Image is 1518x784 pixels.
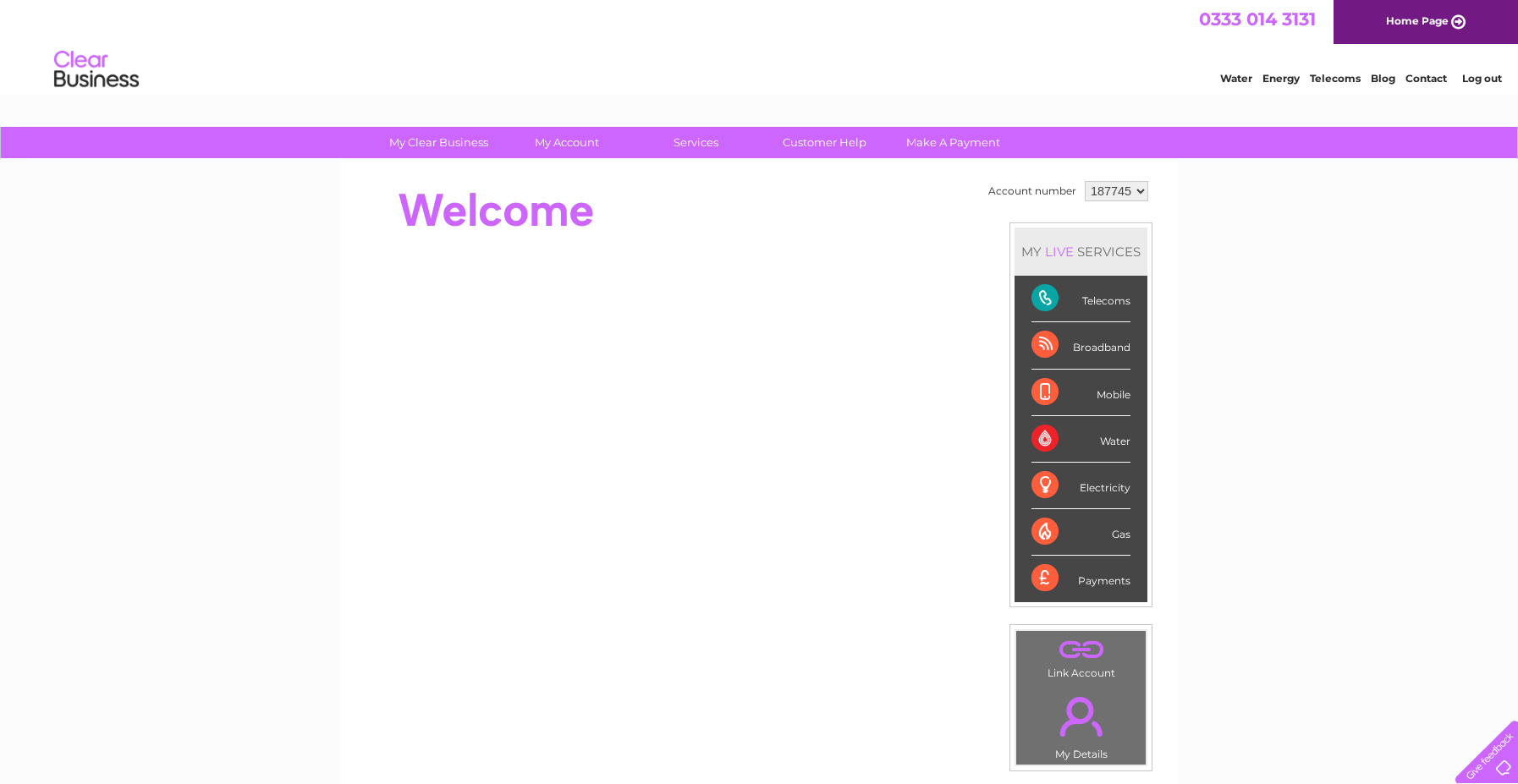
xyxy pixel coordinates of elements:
[1031,556,1130,601] div: Payments
[1031,416,1130,463] div: Water
[1015,630,1147,683] td: Link Account
[498,127,637,158] a: My Account
[1031,276,1130,322] div: Telecoms
[53,44,140,96] img: logo.png
[1199,8,1316,30] a: 0333 014 3131
[1031,322,1130,369] div: Broadband
[626,127,766,158] a: Services
[1405,72,1447,85] a: Contact
[755,127,894,158] a: Customer Help
[1020,687,1141,746] a: .
[1462,72,1502,85] a: Log out
[1015,228,1147,276] div: MY SERVICES
[1031,463,1130,509] div: Electricity
[1310,72,1361,85] a: Telecoms
[1015,683,1147,765] td: My Details
[1031,370,1130,416] div: Mobile
[1220,72,1252,85] a: Water
[1262,72,1300,85] a: Energy
[360,9,1160,82] div: Clear Business is a trading name of Verastar Limited (registered in [GEOGRAPHIC_DATA] No. 3667643...
[369,127,509,158] a: My Clear Business
[984,177,1081,206] td: Account number
[1371,72,1395,85] a: Blog
[1020,635,1141,665] a: .
[1031,509,1130,556] div: Gas
[1042,244,1077,260] div: LIVE
[883,127,1023,158] a: Make A Payment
